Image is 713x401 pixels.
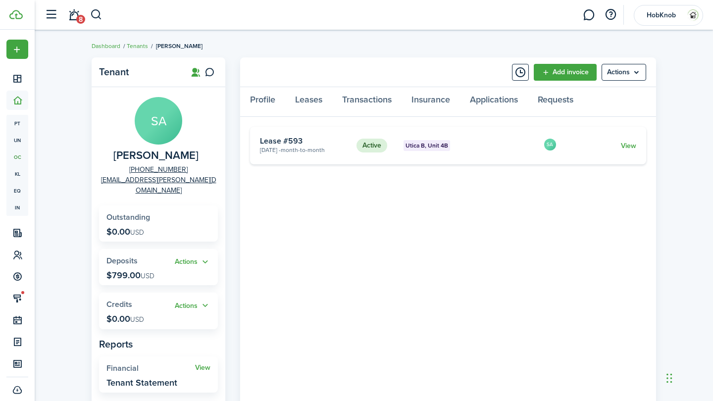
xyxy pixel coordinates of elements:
a: Dashboard [92,42,120,50]
span: Deposits [106,255,138,266]
a: Add invoice [534,64,597,81]
avatar-text: SA [135,97,182,145]
span: Outstanding [106,211,150,223]
p: $799.00 [106,270,154,280]
status: Active [356,139,387,152]
p: $0.00 [106,314,144,324]
button: Open sidebar [42,5,60,24]
span: Utica B, Unit 4B [406,141,448,150]
button: Timeline [512,64,529,81]
a: oc [6,149,28,165]
button: Open menu [175,256,210,268]
span: USD [130,227,144,238]
a: in [6,199,28,216]
img: TenantCloud [9,10,23,19]
panel-main-title: Tenant [99,66,178,78]
a: Notifications [64,2,83,28]
span: 8 [76,15,85,24]
iframe: Chat Widget [663,353,713,401]
button: Open resource center [602,6,619,23]
img: HobKnob [685,7,701,23]
button: Actions [175,300,210,311]
a: Profile [240,87,285,117]
a: [EMAIL_ADDRESS][PERSON_NAME][DOMAIN_NAME] [99,175,218,196]
span: [PERSON_NAME] [156,42,203,50]
button: Open menu [175,300,210,311]
widget-stats-description: Tenant Statement [106,378,177,388]
a: Messaging [579,2,598,28]
button: Open menu [6,40,28,59]
a: Requests [528,87,583,117]
p: $0.00 [106,227,144,237]
a: View [621,141,636,151]
card-title: Lease #593 [260,137,349,146]
span: Credits [106,299,132,310]
widget-stats-title: Financial [106,364,195,373]
menu-btn: Actions [602,64,646,81]
a: Transactions [332,87,402,117]
a: kl [6,165,28,182]
button: Search [90,6,102,23]
a: View [195,364,210,372]
button: Open menu [602,64,646,81]
a: un [6,132,28,149]
a: pt [6,115,28,132]
panel-main-subtitle: Reports [99,337,218,351]
card-description: [DATE] - [260,146,349,154]
a: Tenants [127,42,148,50]
span: Saher Alhazmi [113,150,199,162]
a: eq [6,182,28,199]
a: Leases [285,87,332,117]
button: Actions [175,256,210,268]
span: HobKnob [641,12,681,19]
span: USD [141,271,154,281]
a: Insurance [402,87,460,117]
span: USD [130,314,144,325]
span: Month-to-month [281,146,325,154]
div: Drag [666,363,672,393]
a: Applications [460,87,528,117]
a: [PHONE_NUMBER] [129,164,188,175]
